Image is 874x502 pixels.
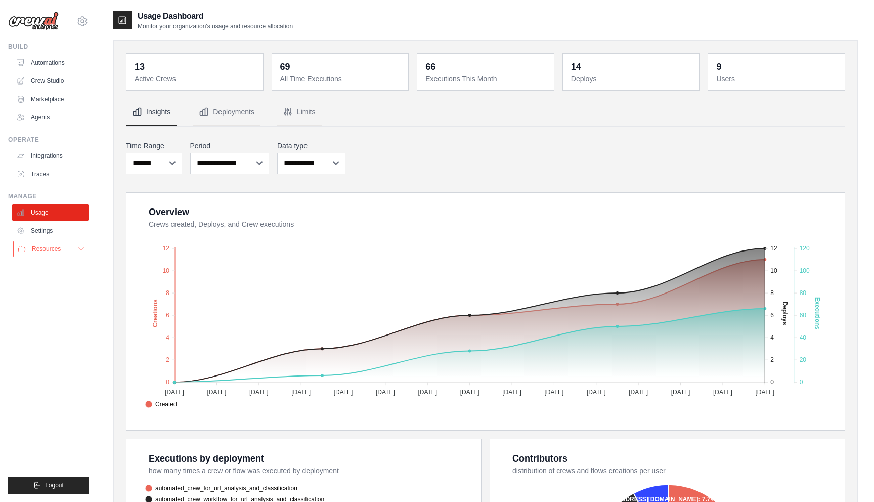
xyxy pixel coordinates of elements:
tspan: [DATE] [334,389,353,396]
span: Resources [32,245,61,253]
div: 66 [425,60,435,74]
tspan: 40 [800,334,807,341]
tspan: 10 [163,267,170,274]
tspan: 0 [166,379,169,386]
span: Logout [45,481,64,489]
tspan: 2 [166,356,169,363]
tspan: [DATE] [291,389,311,396]
dt: Executions This Month [425,74,548,84]
tspan: 120 [800,245,810,252]
dt: Active Crews [135,74,257,84]
span: automated_crew_for_url_analysis_and_classification [145,484,297,493]
button: Deployments [193,99,260,126]
tspan: [DATE] [587,389,606,396]
tspan: 4 [166,334,169,341]
tspan: 12 [163,245,170,252]
button: Logout [8,477,89,494]
label: Time Range [126,141,182,151]
div: Manage [8,192,89,200]
tspan: 80 [800,289,807,297]
tspan: 8 [770,289,774,297]
div: 69 [280,60,290,74]
tspan: [DATE] [755,389,774,396]
text: Executions [814,297,821,329]
a: Marketplace [12,91,89,107]
label: Data type [277,141,345,151]
tspan: [DATE] [713,389,732,396]
tspan: 0 [800,379,803,386]
text: Deploys [781,302,789,325]
tspan: 6 [770,312,774,319]
span: Created [145,400,177,409]
dt: Users [716,74,839,84]
tspan: [DATE] [460,389,479,396]
a: Crew Studio [12,73,89,89]
div: Operate [8,136,89,144]
tspan: 10 [770,267,777,274]
div: Build [8,43,89,51]
div: 14 [571,60,581,74]
a: Integrations [12,148,89,164]
button: Limits [277,99,322,126]
tspan: 100 [800,267,810,274]
tspan: 6 [166,312,169,319]
tspan: [DATE] [207,389,227,396]
a: Agents [12,109,89,126]
dt: how many times a crew or flow was executed by deployment [149,466,469,476]
div: 9 [716,60,721,74]
tspan: 12 [770,245,777,252]
a: Usage [12,204,89,221]
tspan: [DATE] [671,389,690,396]
tspan: [DATE] [545,389,564,396]
h2: Usage Dashboard [138,10,293,22]
dt: distribution of crews and flows creations per user [512,466,833,476]
dt: All Time Executions [280,74,403,84]
dt: Deploys [571,74,693,84]
dt: Crews created, Deploys, and Crew executions [149,219,833,229]
div: Overview [149,205,189,219]
tspan: 8 [166,289,169,297]
button: Resources [13,241,90,257]
tspan: [DATE] [249,389,269,396]
tspan: 2 [770,356,774,363]
div: Contributors [512,451,567,466]
tspan: 4 [770,334,774,341]
div: 13 [135,60,145,74]
img: Logo [8,12,59,31]
a: Automations [12,55,89,71]
tspan: [DATE] [502,389,521,396]
tspan: 20 [800,356,807,363]
tspan: [DATE] [376,389,395,396]
tspan: 0 [770,379,774,386]
a: Traces [12,166,89,182]
text: Creations [152,299,159,327]
p: Monitor your organization's usage and resource allocation [138,22,293,30]
tspan: [DATE] [165,389,184,396]
div: Executions by deployment [149,451,264,466]
button: Insights [126,99,177,126]
nav: Tabs [126,99,845,126]
a: Settings [12,223,89,239]
label: Period [190,141,270,151]
tspan: [DATE] [418,389,437,396]
tspan: [DATE] [629,389,648,396]
tspan: 60 [800,312,807,319]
